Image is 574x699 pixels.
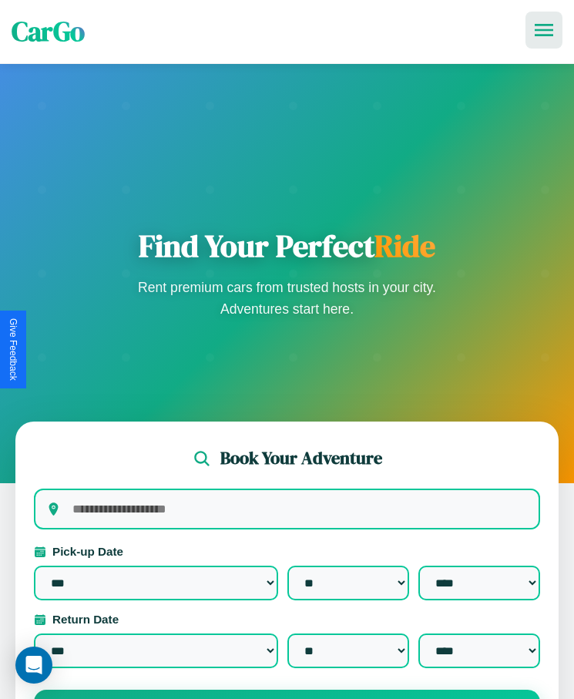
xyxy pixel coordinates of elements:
label: Return Date [34,613,540,626]
span: Ride [374,225,435,267]
label: Pick-up Date [34,545,540,558]
h2: Book Your Adventure [220,446,382,470]
span: CarGo [12,13,85,50]
h1: Find Your Perfect [133,227,441,264]
p: Rent premium cars from trusted hosts in your city. Adventures start here. [133,277,441,320]
div: Open Intercom Messenger [15,647,52,684]
div: Give Feedback [8,318,18,381]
